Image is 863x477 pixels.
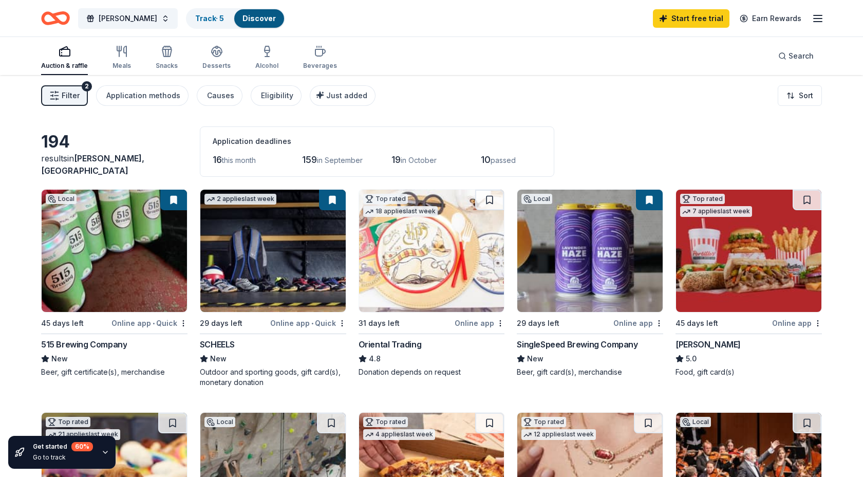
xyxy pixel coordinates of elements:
a: Image for Oriental TradingTop rated18 applieslast week31 days leftOnline appOriental Trading4.8Do... [359,189,505,377]
div: Top rated [46,417,90,427]
div: Top rated [521,417,566,427]
div: Top rated [680,194,725,204]
div: 7 applies last week [680,206,752,217]
div: Desserts [202,62,231,70]
div: Beer, gift card(s), merchandise [517,367,663,377]
div: 2 [82,81,92,91]
img: Image for SingleSpeed Brewing Company [517,190,663,312]
div: Eligibility [261,89,293,102]
div: [PERSON_NAME] [676,338,741,351]
div: Local [521,194,552,204]
a: Track· 5 [195,14,224,23]
div: Go to track [33,453,93,462]
div: Auction & raffle [41,62,88,70]
div: Outdoor and sporting goods, gift card(s), monetary donation [200,367,346,388]
a: Start free trial [653,9,729,28]
button: Application methods [96,85,189,106]
a: Image for 515 Brewing CompanyLocal45 days leftOnline app•Quick515 Brewing CompanyNewBeer, gift ce... [41,189,187,377]
div: Online app [455,317,504,329]
span: New [210,353,227,365]
button: [PERSON_NAME] [78,8,178,29]
button: Eligibility [251,85,302,106]
span: • [311,319,313,327]
span: Search [789,50,814,62]
div: Get started [33,442,93,451]
img: Image for Oriental Trading [359,190,504,312]
div: 515 Brewing Company [41,338,127,351]
div: 29 days left [200,317,242,329]
span: 4.8 [369,353,381,365]
div: Application deadlines [213,135,541,148]
span: • [153,319,155,327]
a: Image for Portillo'sTop rated7 applieslast week45 days leftOnline app[PERSON_NAME]5.0Food, gift c... [676,189,822,377]
div: Snacks [156,62,178,70]
div: results [41,152,187,177]
a: Image for SingleSpeed Brewing CompanyLocal29 days leftOnline appSingleSpeed Brewing CompanyNewBee... [517,189,663,377]
div: Alcohol [255,62,278,70]
span: Just added [326,91,367,100]
span: 5.0 [686,353,697,365]
div: 12 applies last week [521,429,596,440]
a: Discover [242,14,276,23]
div: Causes [207,89,234,102]
div: Online app [613,317,663,329]
div: Online app [772,317,822,329]
div: 45 days left [41,317,84,329]
button: Meals [112,41,131,75]
span: in September [317,156,363,164]
div: Top rated [363,417,408,427]
div: Food, gift card(s) [676,367,822,377]
button: Track· 5Discover [186,8,285,29]
span: [PERSON_NAME], [GEOGRAPHIC_DATA] [41,153,144,176]
button: Search [770,46,822,66]
img: Image for Portillo's [676,190,821,312]
button: Filter2 [41,85,88,106]
div: 29 days left [517,317,559,329]
div: SCHEELS [200,338,235,351]
a: Earn Rewards [734,9,808,28]
span: 16 [213,154,222,165]
div: Meals [112,62,131,70]
a: Home [41,6,70,30]
div: 2 applies last week [204,194,276,205]
div: Beer, gift certificate(s), merchandise [41,367,187,377]
div: Oriental Trading [359,338,422,351]
span: in [41,153,144,176]
div: Beverages [303,62,337,70]
div: Top rated [363,194,408,204]
div: 60 % [71,442,93,451]
div: Donation depends on request [359,367,505,377]
div: 4 applies last week [363,429,435,440]
span: Sort [799,89,813,102]
button: Alcohol [255,41,278,75]
div: Application methods [106,89,180,102]
img: Image for SCHEELS [200,190,346,312]
div: SingleSpeed Brewing Company [517,338,637,351]
div: 18 applies last week [363,206,438,217]
span: passed [491,156,516,164]
span: [PERSON_NAME] [99,12,157,25]
button: Snacks [156,41,178,75]
button: Just added [310,85,376,106]
span: New [527,353,543,365]
button: Auction & raffle [41,41,88,75]
div: 31 days left [359,317,400,329]
div: Online app Quick [270,317,346,329]
button: Causes [197,85,242,106]
a: Image for SCHEELS2 applieslast week29 days leftOnline app•QuickSCHEELSNewOutdoor and sporting goo... [200,189,346,388]
span: New [51,353,68,365]
div: Local [46,194,77,204]
span: Filter [62,89,80,102]
button: Desserts [202,41,231,75]
div: Local [204,417,235,427]
img: Image for 515 Brewing Company [42,190,187,312]
div: Online app Quick [111,317,187,329]
span: 159 [302,154,317,165]
div: Local [680,417,711,427]
span: in October [401,156,437,164]
span: 10 [481,154,491,165]
span: this month [222,156,256,164]
span: 19 [391,154,401,165]
div: 194 [41,132,187,152]
button: Sort [778,85,822,106]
